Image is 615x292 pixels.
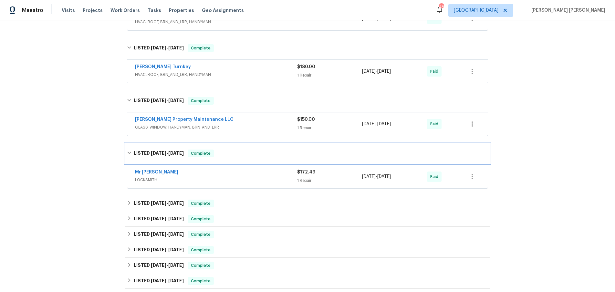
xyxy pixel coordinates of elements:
[430,173,441,180] span: Paid
[134,262,184,269] h6: LISTED
[22,7,43,14] span: Maestro
[297,125,362,131] div: 1 Repair
[151,151,184,155] span: -
[125,242,490,258] div: LISTED [DATE]-[DATE]Complete
[151,216,184,221] span: -
[125,143,490,164] div: LISTED [DATE]-[DATE]Complete
[168,98,184,103] span: [DATE]
[202,7,244,14] span: Geo Assignments
[188,200,213,207] span: Complete
[125,258,490,273] div: LISTED [DATE]-[DATE]Complete
[188,231,213,238] span: Complete
[151,46,166,50] span: [DATE]
[151,98,184,103] span: -
[188,278,213,284] span: Complete
[134,44,184,52] h6: LISTED
[151,263,166,267] span: [DATE]
[151,201,166,205] span: [DATE]
[454,7,498,14] span: [GEOGRAPHIC_DATA]
[151,232,184,236] span: -
[151,232,166,236] span: [DATE]
[297,65,315,69] span: $180.00
[362,121,391,127] span: -
[83,7,103,14] span: Projects
[134,150,184,157] h6: LISTED
[297,170,315,174] span: $172.49
[151,151,166,155] span: [DATE]
[377,69,391,74] span: [DATE]
[151,46,184,50] span: -
[362,122,376,126] span: [DATE]
[135,65,191,69] a: [PERSON_NAME] Turnkey
[297,117,315,122] span: $150.00
[362,173,391,180] span: -
[430,121,441,127] span: Paid
[135,117,234,122] a: [PERSON_NAME] Property Maintenance LLC
[362,69,376,74] span: [DATE]
[377,174,391,179] span: [DATE]
[168,46,184,50] span: [DATE]
[134,200,184,207] h6: LISTED
[362,174,376,179] span: [DATE]
[168,151,184,155] span: [DATE]
[134,215,184,223] h6: LISTED
[134,97,184,105] h6: LISTED
[151,216,166,221] span: [DATE]
[168,201,184,205] span: [DATE]
[148,8,161,13] span: Tasks
[125,38,490,58] div: LISTED [DATE]-[DATE]Complete
[125,227,490,242] div: LISTED [DATE]-[DATE]Complete
[125,273,490,289] div: LISTED [DATE]-[DATE]Complete
[134,231,184,238] h6: LISTED
[151,278,166,283] span: [DATE]
[151,278,184,283] span: -
[135,71,297,78] span: HVAC, ROOF, BRN_AND_LRR, HANDYMAN
[297,177,362,184] div: 1 Repair
[188,216,213,222] span: Complete
[188,262,213,269] span: Complete
[362,68,391,75] span: -
[125,211,490,227] div: LISTED [DATE]-[DATE]Complete
[188,45,213,51] span: Complete
[134,246,184,254] h6: LISTED
[188,98,213,104] span: Complete
[377,122,391,126] span: [DATE]
[125,196,490,211] div: LISTED [DATE]-[DATE]Complete
[188,247,213,253] span: Complete
[297,72,362,78] div: 1 Repair
[135,124,297,130] span: GLASS_WINDOW, HANDYMAN, BRN_AND_LRR
[151,263,184,267] span: -
[135,19,297,25] span: HVAC, ROOF, BRN_AND_LRR, HANDYMAN
[168,232,184,236] span: [DATE]
[110,7,140,14] span: Work Orders
[168,278,184,283] span: [DATE]
[151,247,166,252] span: [DATE]
[168,247,184,252] span: [DATE]
[439,4,443,10] div: 48
[169,7,194,14] span: Properties
[62,7,75,14] span: Visits
[168,216,184,221] span: [DATE]
[529,7,605,14] span: [PERSON_NAME] [PERSON_NAME]
[430,68,441,75] span: Paid
[125,90,490,111] div: LISTED [DATE]-[DATE]Complete
[135,177,297,183] span: LOCKSMITH
[151,98,166,103] span: [DATE]
[168,263,184,267] span: [DATE]
[188,150,213,157] span: Complete
[135,170,178,174] a: Mr [PERSON_NAME]
[151,247,184,252] span: -
[134,277,184,285] h6: LISTED
[151,201,184,205] span: -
